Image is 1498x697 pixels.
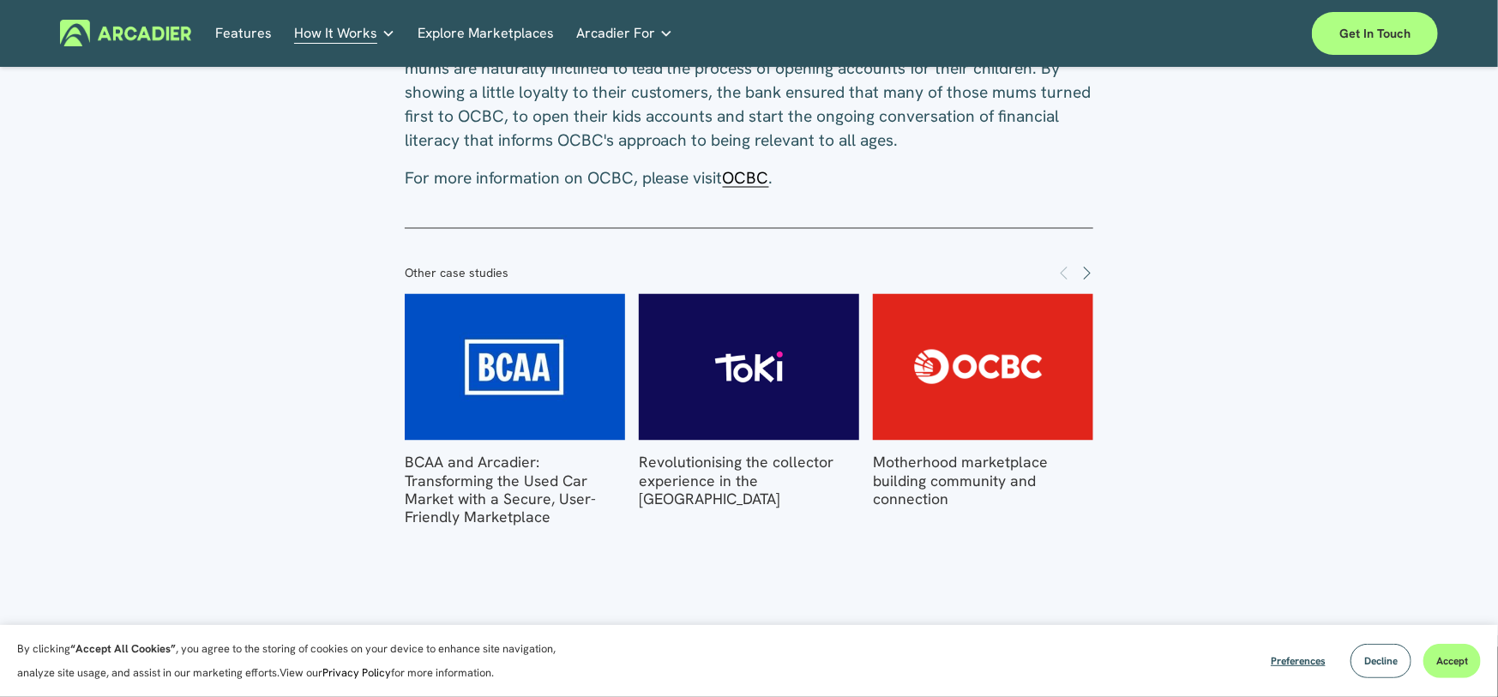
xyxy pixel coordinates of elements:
p: By clicking , you agree to the storing of cookies on your device to enhance site navigation, anal... [17,637,575,685]
a: Motherhood marketplace building community and connection [873,294,1093,441]
a: BCAA and Arcadier: Transforming the Used Car Market with a Secure, User-Friendly Marketplace [405,294,625,441]
a: Features [215,20,272,46]
a: folder dropdown [576,20,673,46]
span: Previous [1057,266,1071,280]
img: Motherhood marketplace building community and connection [831,294,1136,441]
span: Arcadier For [576,21,655,45]
span: Next [1080,266,1093,280]
a: Explore Marketplaces [418,20,554,46]
img: Arcadier [60,20,191,46]
button: Decline [1351,644,1411,678]
a: folder dropdown [294,20,395,46]
img: Revolutionising the collector experience in the Philippines [596,294,901,441]
span: How It Works [294,21,377,45]
a: Get in touch [1312,12,1438,55]
button: Preferences [1258,644,1339,678]
span: Preferences [1271,654,1326,668]
img: BCAA and Arcadier: Transforming the Used Car Market with a Secure, User-Friendly Marketplace [362,294,667,441]
a: Revolutionising the collector experience in the [GEOGRAPHIC_DATA] [639,453,833,508]
span: Other case studies [405,266,508,281]
a: Revolutionising the collector experience in the Philippines [639,294,859,441]
span: Decline [1364,654,1398,668]
a: Privacy Policy [322,665,391,680]
strong: “Accept All Cookies” [70,641,176,656]
a: BCAA and Arcadier: Transforming the Used Car Market with a Secure, User-Friendly Marketplace [405,453,596,526]
a: Motherhood marketplace building community and connection [873,453,1048,508]
iframe: Chat Widget [1412,615,1498,697]
p: For more information on OCBC, please visit . [405,166,1094,190]
a: OCBC [723,167,769,189]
